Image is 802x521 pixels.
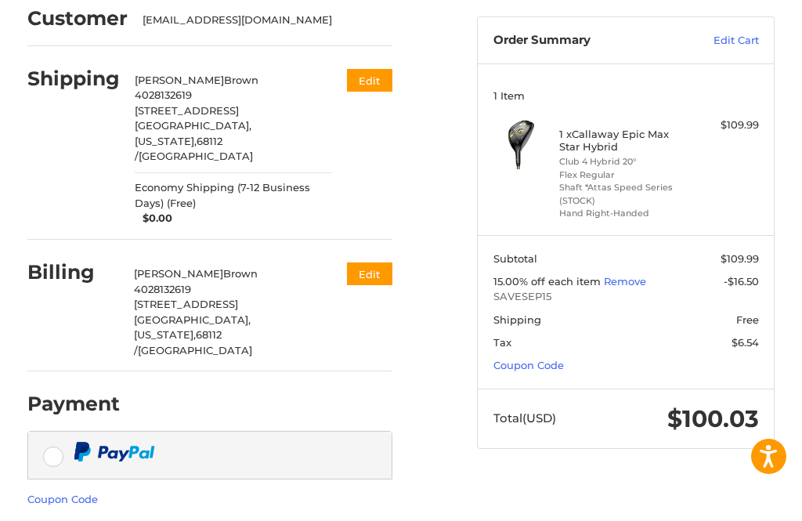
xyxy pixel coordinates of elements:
[724,275,759,288] span: -$16.50
[493,289,759,305] span: SAVESEP15
[667,404,759,433] span: $100.03
[493,359,564,371] a: Coupon Code
[135,104,239,117] span: [STREET_ADDRESS]
[135,89,192,101] span: 4028132619
[135,180,332,211] span: Economy Shipping (7-12 Business Days) (Free)
[347,69,392,92] button: Edit
[139,150,253,162] span: [GEOGRAPHIC_DATA]
[134,283,191,295] span: 4028132619
[736,313,759,326] span: Free
[559,181,688,207] li: Shaft *Attas Speed Series (STOCK)
[559,207,688,220] li: Hand Right-Handed
[27,260,119,284] h2: Billing
[559,128,688,154] h4: 1 x Callaway Epic Max Star Hybrid
[493,275,604,288] span: 15.00% off each item
[134,328,196,341] span: [US_STATE],
[493,33,674,49] h3: Order Summary
[135,135,197,147] span: [US_STATE],
[692,118,759,133] div: $109.99
[493,411,556,425] span: Total (USD)
[27,6,128,31] h2: Customer
[493,89,759,102] h3: 1 Item
[135,211,172,226] span: $0.00
[493,336,511,349] span: Tax
[559,155,688,168] li: Club 4 Hybrid 20°
[143,13,378,28] div: [EMAIL_ADDRESS][DOMAIN_NAME]
[493,252,537,265] span: Subtotal
[347,262,392,285] button: Edit
[135,119,251,132] span: [GEOGRAPHIC_DATA],
[134,328,222,356] span: 68112 /
[674,33,759,49] a: Edit Cart
[27,67,120,91] h2: Shipping
[223,267,258,280] span: Brown
[721,252,759,265] span: $109.99
[134,298,238,310] span: [STREET_ADDRESS]
[732,336,759,349] span: $6.54
[493,313,541,326] span: Shipping
[224,74,258,86] span: Brown
[559,168,688,182] li: Flex Regular
[27,493,98,505] a: Coupon Code
[74,442,155,461] img: PayPal icon
[134,313,251,326] span: [GEOGRAPHIC_DATA],
[134,267,223,280] span: [PERSON_NAME]
[138,344,252,356] span: [GEOGRAPHIC_DATA]
[27,392,120,416] h2: Payment
[135,74,224,86] span: [PERSON_NAME]
[604,275,646,288] a: Remove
